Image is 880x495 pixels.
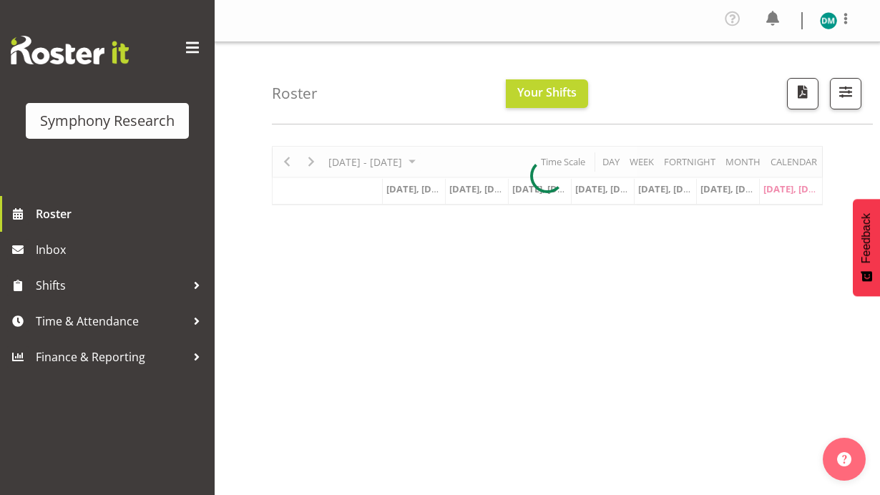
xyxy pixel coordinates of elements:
[860,213,873,263] span: Feedback
[272,85,318,102] h4: Roster
[36,275,186,296] span: Shifts
[36,346,186,368] span: Finance & Reporting
[36,310,186,332] span: Time & Attendance
[787,78,818,109] button: Download a PDF of the roster according to the set date range.
[853,199,880,296] button: Feedback - Show survey
[36,239,207,260] span: Inbox
[820,12,837,29] img: denis-morsin11871.jpg
[830,78,861,109] button: Filter Shifts
[506,79,588,108] button: Your Shifts
[837,452,851,466] img: help-xxl-2.png
[517,84,577,100] span: Your Shifts
[11,36,129,64] img: Rosterit website logo
[40,110,175,132] div: Symphony Research
[36,203,207,225] span: Roster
